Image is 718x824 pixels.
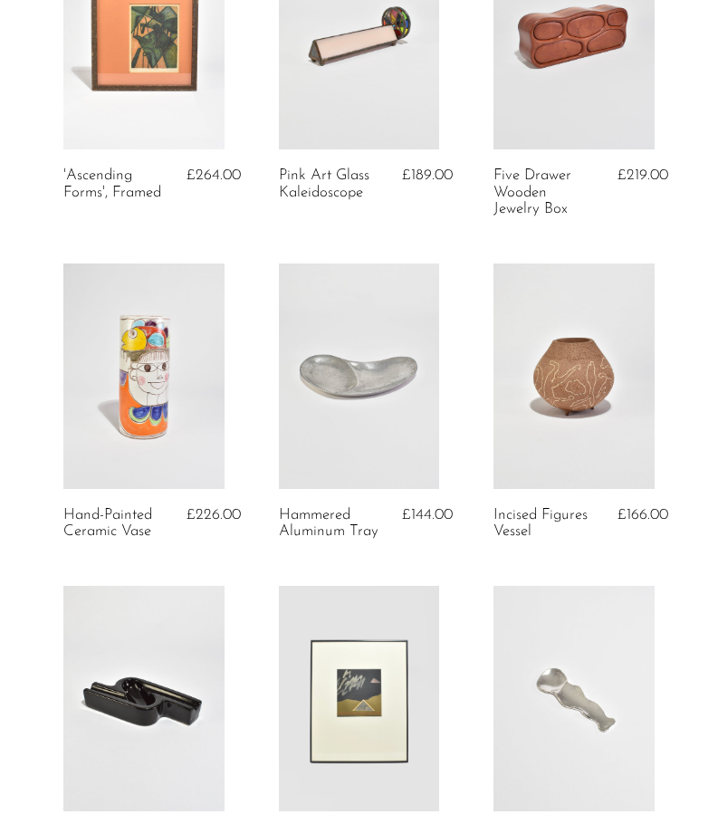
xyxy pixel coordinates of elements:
a: 'Ascending Forms', Framed [63,168,166,201]
span: £264.00 [187,168,241,183]
span: £226.00 [187,507,241,522]
a: Five Drawer Wooden Jewelry Box [493,168,596,217]
a: Pink Art Glass Kaleidoscope [279,168,381,201]
span: £144.00 [402,507,453,522]
a: Incised Figures Vessel [493,507,596,541]
a: Hand-Painted Ceramic Vase [63,507,166,541]
span: £219.00 [617,168,668,183]
span: £166.00 [617,507,668,522]
a: Hammered Aluminum Tray [279,507,381,541]
span: £189.00 [402,168,453,183]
